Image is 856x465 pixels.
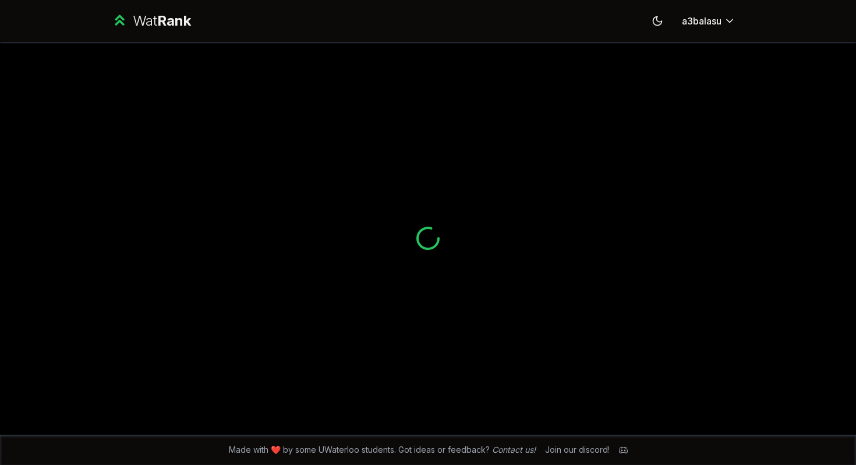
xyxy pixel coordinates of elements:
span: Rank [157,12,191,29]
span: Made with ❤️ by some UWaterloo students. Got ideas or feedback? [229,444,536,456]
span: a3balasu [682,14,721,28]
div: Join our discord! [545,444,610,456]
a: Contact us! [492,445,536,455]
a: WatRank [111,12,191,30]
button: a3balasu [673,10,745,31]
div: Wat [133,12,191,30]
